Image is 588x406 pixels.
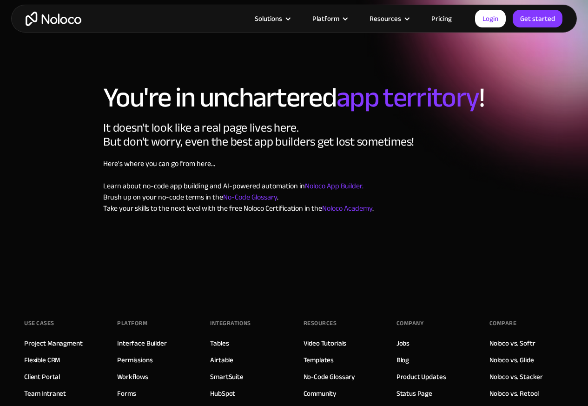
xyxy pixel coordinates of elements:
[301,13,358,25] div: Platform
[337,72,479,124] span: app territory
[243,13,301,25] div: Solutions
[210,316,251,330] div: INTEGRATIONS
[103,121,414,149] div: It doesn't look like a real page lives here. But don't worry, even the best app builders get lost...
[396,354,409,366] a: Blog
[304,387,337,399] a: Community
[396,337,410,349] a: Jobs
[312,13,339,25] div: Platform
[489,387,539,399] a: Noloco vs. Retool
[24,387,66,399] a: Team Intranet
[210,337,229,349] a: Tables
[24,316,54,330] div: Use Cases
[24,337,82,349] a: Project Managment
[304,316,337,330] div: Resources
[475,10,506,27] a: Login
[304,354,334,366] a: Templates
[117,316,147,330] div: Platform
[117,387,136,399] a: Forms
[489,354,534,366] a: Noloco vs. Glide
[210,354,233,366] a: Airtable
[103,84,484,112] h1: You're in unchartered !
[396,316,424,330] div: Company
[322,201,372,215] a: Noloco Academy
[26,12,81,26] a: home
[117,337,166,349] a: Interface Builder
[396,371,446,383] a: Product Updates
[223,190,277,204] a: No-Code Glossary
[489,337,535,349] a: Noloco vs. Softr
[210,371,244,383] a: SmartSuite
[370,13,401,25] div: Resources
[117,371,148,383] a: Workflows
[24,371,60,383] a: Client Portal
[103,158,374,214] p: Here's where you can go from here... Learn about no-code app building and AI-powered automation i...
[396,387,432,399] a: Status Page
[304,337,347,349] a: Video Tutorials
[24,354,60,366] a: Flexible CRM
[305,179,363,193] a: Noloco App Builder.
[489,371,543,383] a: Noloco vs. Stacker
[210,387,235,399] a: HubSpot
[489,316,517,330] div: Compare
[358,13,420,25] div: Resources
[117,354,152,366] a: Permissions
[513,10,562,27] a: Get started
[420,13,463,25] a: Pricing
[255,13,282,25] div: Solutions
[304,371,356,383] a: No-Code Glossary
